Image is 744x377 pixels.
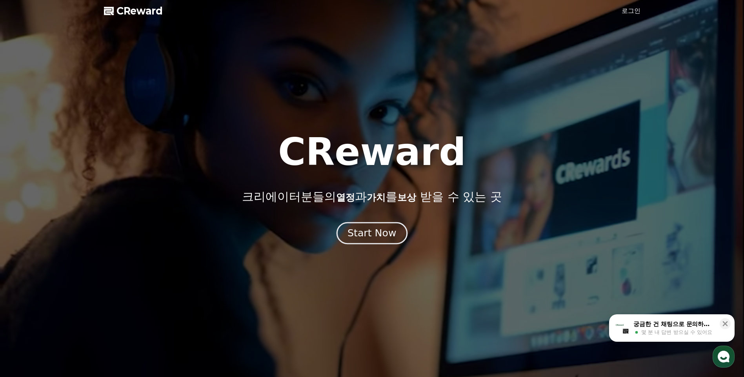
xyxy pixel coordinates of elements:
[104,5,163,17] a: CReward
[338,230,406,238] a: Start Now
[278,133,466,171] h1: CReward
[52,248,101,268] a: 대화
[2,248,52,268] a: 홈
[622,6,640,16] a: 로그인
[25,260,29,266] span: 홈
[367,192,386,203] span: 가치
[101,248,151,268] a: 설정
[397,192,416,203] span: 보상
[121,260,131,266] span: 설정
[347,227,396,240] div: Start Now
[336,192,355,203] span: 열정
[242,190,502,204] p: 크리에이터분들의 과 를 받을 수 있는 곳
[72,261,81,267] span: 대화
[116,5,163,17] span: CReward
[337,222,407,245] button: Start Now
